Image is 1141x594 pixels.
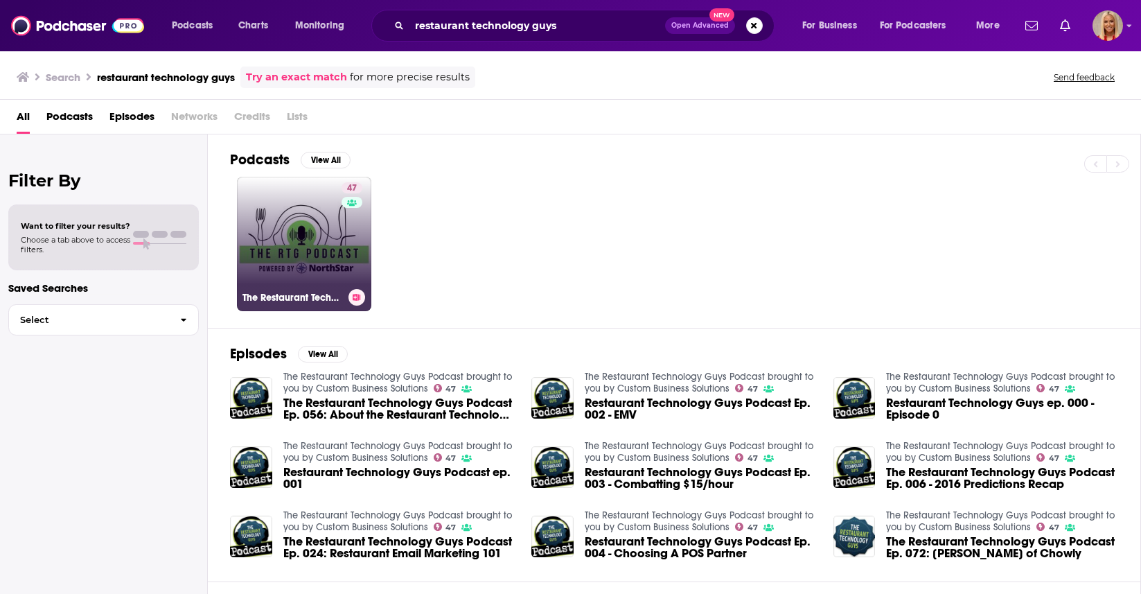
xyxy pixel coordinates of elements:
[8,304,199,335] button: Select
[21,235,130,254] span: Choose a tab above to access filters.
[109,105,154,134] a: Episodes
[434,384,457,392] a: 47
[748,386,758,392] span: 47
[735,384,758,392] a: 47
[229,15,276,37] a: Charts
[1020,14,1043,37] a: Show notifications dropdown
[793,15,874,37] button: open menu
[283,536,515,559] a: The Restaurant Technology Guys Podcast Ep. 024: Restaurant Email Marketing 101
[230,151,351,168] a: PodcastsView All
[886,536,1118,559] a: The Restaurant Technology Guys Podcast Ep. 072: Sterling Douglass of Chowly
[886,371,1115,394] a: The Restaurant Technology Guys Podcast brought to you by Custom Business Solutions
[230,151,290,168] h2: Podcasts
[230,516,272,558] img: The Restaurant Technology Guys Podcast Ep. 024: Restaurant Email Marketing 101
[886,397,1118,421] a: Restaurant Technology Guys ep. 000 - Episode 0
[585,371,813,394] a: The Restaurant Technology Guys Podcast brought to you by Custom Business Solutions
[886,440,1115,464] a: The Restaurant Technology Guys Podcast brought to you by Custom Business Solutions
[283,466,515,490] a: Restaurant Technology Guys Podcast ep. 001
[1049,386,1059,392] span: 47
[1049,455,1059,462] span: 47
[238,16,268,35] span: Charts
[585,536,817,559] a: Restaurant Technology Guys Podcast Ep. 004 - Choosing A POS Partner
[1093,10,1123,41] button: Show profile menu
[434,523,457,531] a: 47
[172,16,213,35] span: Podcasts
[966,15,1017,37] button: open menu
[886,536,1118,559] span: The Restaurant Technology Guys Podcast Ep. 072: [PERSON_NAME] of Chowly
[234,105,270,134] span: Credits
[833,446,876,489] a: The Restaurant Technology Guys Podcast Ep. 006 - 2016 Predictions Recap
[671,22,729,29] span: Open Advanced
[585,509,813,533] a: The Restaurant Technology Guys Podcast brought to you by Custom Business Solutions
[283,371,512,394] a: The Restaurant Technology Guys Podcast brought to you by Custom Business Solutions
[880,16,946,35] span: For Podcasters
[8,281,199,295] p: Saved Searches
[531,377,574,419] img: Restaurant Technology Guys Podcast Ep. 002 - EMV
[237,177,371,311] a: 47The Restaurant Technology Guys Podcast brought to you by Custom Business Solutions
[384,10,788,42] div: Search podcasts, credits, & more...
[833,377,876,419] a: Restaurant Technology Guys ep. 000 - Episode 0
[748,455,758,462] span: 47
[531,516,574,558] img: Restaurant Technology Guys Podcast Ep. 004 - Choosing A POS Partner
[531,446,574,489] img: Restaurant Technology Guys Podcast Ep. 003 - Combatting $15/hour
[709,8,734,21] span: New
[1036,453,1059,462] a: 47
[246,69,347,85] a: Try an exact match
[585,466,817,490] a: Restaurant Technology Guys Podcast Ep. 003 - Combatting $15/hour
[230,446,272,489] img: Restaurant Technology Guys Podcast ep. 001
[46,71,80,84] h3: Search
[445,455,456,462] span: 47
[1050,71,1119,83] button: Send feedback
[1036,523,1059,531] a: 47
[342,182,362,193] a: 47
[283,509,512,533] a: The Restaurant Technology Guys Podcast brought to you by Custom Business Solutions
[8,171,199,191] h2: Filter By
[17,105,30,134] a: All
[665,17,735,34] button: Open AdvancedNew
[347,182,357,195] span: 47
[230,345,287,362] h2: Episodes
[230,377,272,419] a: The Restaurant Technology Guys Podcast Ep. 056: About the Restaurant Technology Guys
[1036,384,1059,392] a: 47
[585,397,817,421] a: Restaurant Technology Guys Podcast Ep. 002 - EMV
[46,105,93,134] a: Podcasts
[97,71,235,84] h3: restaurant technology guys
[242,292,343,304] h3: The Restaurant Technology Guys Podcast brought to you by Custom Business Solutions
[1093,10,1123,41] img: User Profile
[295,16,344,35] span: Monitoring
[886,509,1115,533] a: The Restaurant Technology Guys Podcast brought to you by Custom Business Solutions
[287,105,308,134] span: Lists
[1049,525,1059,531] span: 47
[886,466,1118,490] a: The Restaurant Technology Guys Podcast Ep. 006 - 2016 Predictions Recap
[871,15,966,37] button: open menu
[283,397,515,421] a: The Restaurant Technology Guys Podcast Ep. 056: About the Restaurant Technology Guys
[802,16,857,35] span: For Business
[748,525,758,531] span: 47
[162,15,231,37] button: open menu
[445,386,456,392] span: 47
[11,12,144,39] img: Podchaser - Follow, Share and Rate Podcasts
[301,152,351,168] button: View All
[445,525,456,531] span: 47
[833,516,876,558] img: The Restaurant Technology Guys Podcast Ep. 072: Sterling Douglass of Chowly
[171,105,218,134] span: Networks
[9,315,169,324] span: Select
[298,346,348,362] button: View All
[283,440,512,464] a: The Restaurant Technology Guys Podcast brought to you by Custom Business Solutions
